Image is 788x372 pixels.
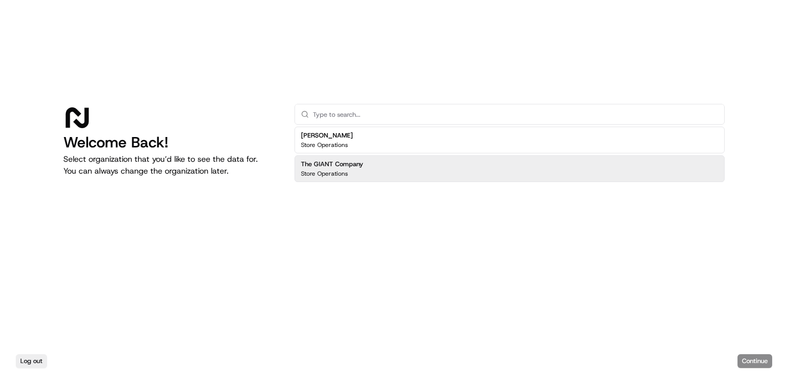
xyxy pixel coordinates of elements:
[301,141,348,149] p: Store Operations
[16,354,47,368] button: Log out
[63,153,279,177] p: Select organization that you’d like to see the data for. You can always change the organization l...
[301,131,353,140] h2: [PERSON_NAME]
[301,160,363,169] h2: The GIANT Company
[295,125,725,184] div: Suggestions
[313,104,718,124] input: Type to search...
[301,170,348,178] p: Store Operations
[63,134,279,151] h1: Welcome Back!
